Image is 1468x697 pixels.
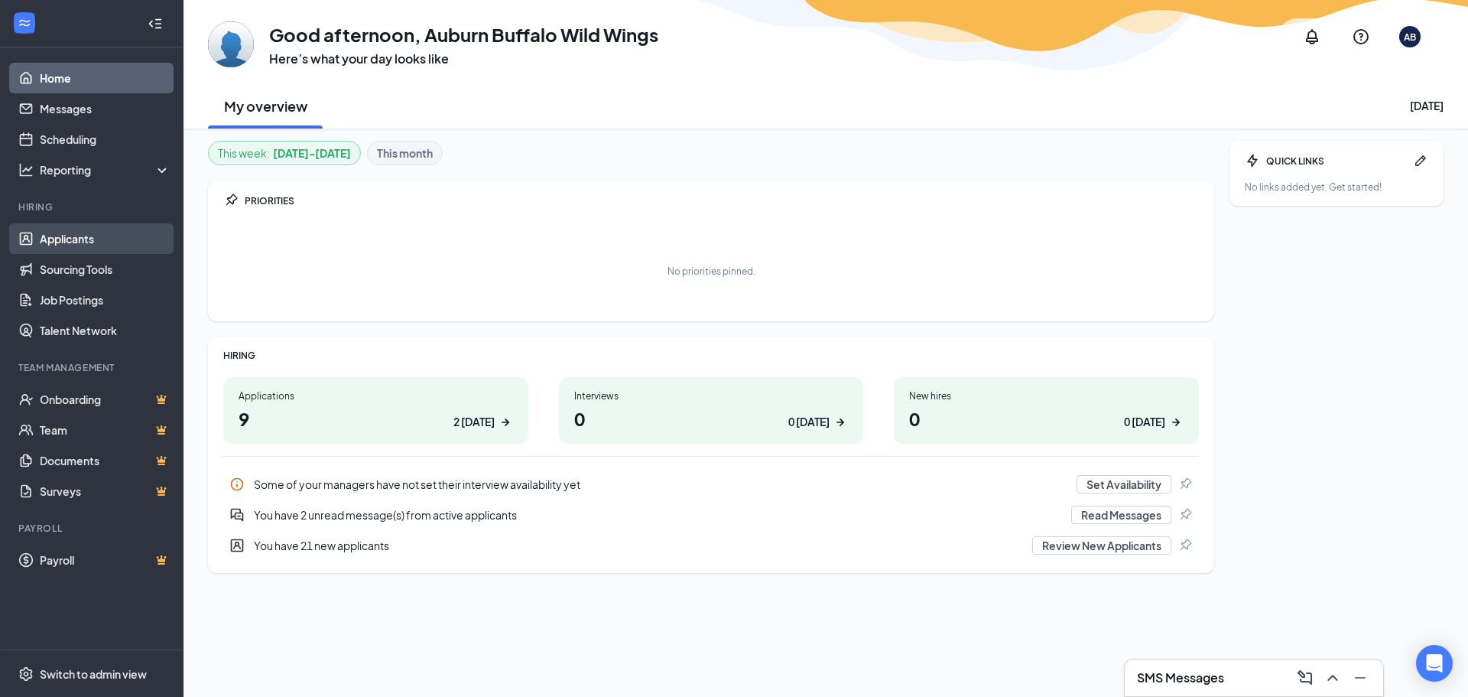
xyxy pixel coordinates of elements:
[40,254,171,285] a: Sourcing Tools
[1137,669,1224,686] h3: SMS Messages
[1303,28,1321,46] svg: Notifications
[1416,645,1453,682] div: Open Intercom Messenger
[1124,414,1165,430] div: 0 [DATE]
[1245,153,1260,168] svg: Bolt
[498,415,513,430] svg: ArrowRight
[254,538,1023,553] div: You have 21 new applicants
[788,414,830,430] div: 0 [DATE]
[148,16,163,31] svg: Collapse
[223,530,1199,561] div: You have 21 new applicants
[254,507,1062,523] div: You have 2 unread message(s) from active applicants
[239,389,513,402] div: Applications
[18,522,167,535] div: Payroll
[245,194,1199,207] div: PRIORITIES
[1352,28,1370,46] svg: QuestionInfo
[667,265,755,278] div: No priorities pinned.
[239,405,513,432] h1: 9
[40,63,171,93] a: Home
[1323,669,1342,687] svg: ChevronUp
[1291,666,1316,690] button: ComposeMessage
[1032,536,1171,555] button: Review New Applicants
[833,415,848,430] svg: ArrowRight
[269,21,658,47] h1: Good afternoon, Auburn Buffalo Wild Wings
[254,477,1067,492] div: Some of your managers have not set their interview availability yet
[273,145,351,161] b: [DATE] - [DATE]
[1077,475,1171,493] button: Set Availability
[223,500,1199,530] div: You have 2 unread message(s) from active applicants
[218,145,351,161] div: This week :
[223,193,239,208] svg: Pin
[18,361,167,374] div: Team Management
[1404,31,1416,44] div: AB
[1413,153,1428,168] svg: Pen
[1346,666,1371,690] button: Minimize
[40,445,171,476] a: DocumentsCrown
[18,200,167,213] div: Hiring
[1071,506,1171,524] button: Read Messages
[40,124,171,155] a: Scheduling
[1410,98,1444,113] div: [DATE]
[208,21,254,67] img: Auburn Buffalo Wild Wings
[894,377,1199,444] a: New hires00 [DATE]ArrowRight
[18,162,34,178] svg: Analysis
[453,414,495,430] div: 2 [DATE]
[1266,155,1407,168] div: QUICK LINKS
[40,545,171,575] a: PayrollCrown
[909,389,1184,402] div: New hires
[17,15,32,31] svg: WorkstreamLogo
[1177,507,1193,523] svg: Pin
[40,476,171,506] a: SurveysCrown
[1177,538,1193,553] svg: Pin
[223,500,1199,530] a: DoubleChatActiveYou have 2 unread message(s) from active applicantsRead MessagesPin
[223,469,1199,500] div: Some of your managers have not set their interview availability yet
[223,469,1199,500] a: InfoSome of your managers have not set their interview availability yetSet AvailabilityPin
[223,377,528,444] a: Applications92 [DATE]ArrowRight
[269,50,658,67] h3: Here’s what your day looks like
[223,530,1199,561] a: UserEntityYou have 21 new applicantsReview New ApplicantsPin
[40,384,171,415] a: OnboardingCrown
[40,162,171,178] div: Reporting
[40,285,171,315] a: Job Postings
[1351,669,1369,687] svg: Minimize
[40,315,171,346] a: Talent Network
[559,377,864,444] a: Interviews00 [DATE]ArrowRight
[40,415,171,445] a: TeamCrown
[40,93,171,124] a: Messages
[574,389,849,402] div: Interviews
[1319,666,1343,690] button: ChevronUp
[224,96,307,116] h2: My overview
[40,223,171,254] a: Applicants
[18,666,34,682] svg: Settings
[229,538,245,553] svg: UserEntity
[1296,669,1314,687] svg: ComposeMessage
[1245,181,1428,194] div: No links added yet. Get started!
[909,405,1184,432] h1: 0
[229,477,245,492] svg: Info
[377,145,433,161] b: This month
[1177,477,1193,492] svg: Pin
[40,666,147,682] div: Switch to admin view
[1168,415,1184,430] svg: ArrowRight
[574,405,849,432] h1: 0
[229,507,245,523] svg: DoubleChatActive
[223,349,1199,362] div: HIRING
